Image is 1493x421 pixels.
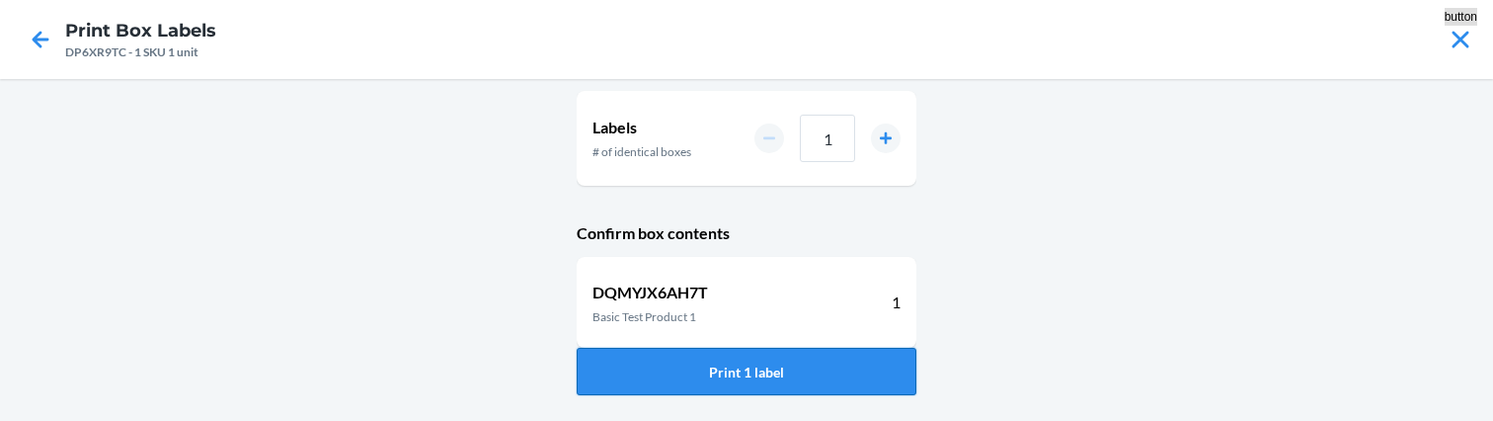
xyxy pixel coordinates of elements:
[592,143,691,161] p: # of identical boxes
[592,116,691,139] p: Labels
[592,281,708,304] p: DQMYJX6AH7T
[577,348,916,395] button: Print 1 label
[871,124,901,153] button: increment number
[65,43,216,61] div: DP6XR9TC - 1 SKU 1 unit
[754,124,784,153] button: decrement number
[592,308,708,326] p: Basic Test Product 1
[892,291,901,314] p: 1
[577,221,916,245] p: Confirm box contents
[65,18,216,43] h4: Print Box Labels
